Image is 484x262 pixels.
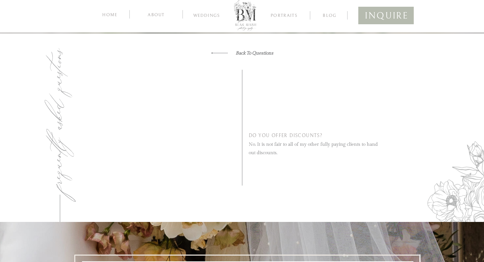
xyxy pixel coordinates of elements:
h2: frequently asked questions [48,17,68,220]
h2: • LOVE NOTES • [368,4,484,12]
a: Weddings [189,13,225,20]
a: blog [317,12,343,18]
a: Portraits [268,13,300,19]
a: Back To Questions [211,49,273,57]
a: home [101,11,119,18]
a: about [140,11,172,18]
a: Do you offer discounts? [249,132,382,139]
a: inquire [365,8,407,21]
p: No. It is not fair to all of my other fully paying clients to hand out discounts. [249,140,382,156]
i: Back To Questions [236,51,273,56]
